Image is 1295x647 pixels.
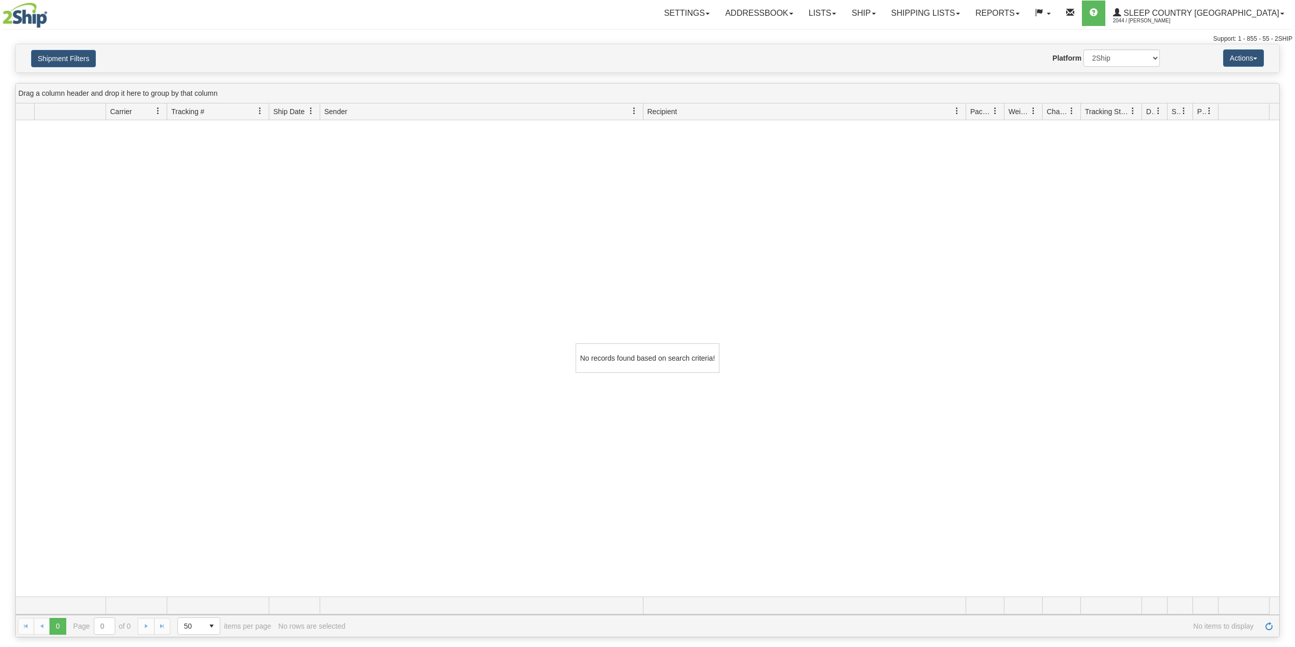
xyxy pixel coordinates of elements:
a: Shipment Issues filter column settings [1175,102,1193,120]
iframe: chat widget [1272,272,1294,375]
span: Charge [1047,106,1068,117]
span: Page 0 [49,618,66,634]
span: Sender [324,106,347,117]
span: items per page [177,617,271,635]
span: Tracking # [171,106,204,117]
div: No rows are selected [278,622,346,630]
label: Platform [1052,53,1081,63]
a: Settings [656,1,717,26]
button: Actions [1223,49,1264,67]
a: Tracking Status filter column settings [1124,102,1142,120]
a: Refresh [1261,618,1277,634]
span: Packages [970,106,992,117]
span: Tracking Status [1085,106,1129,117]
div: No records found based on search criteria! [576,343,719,373]
a: Lists [801,1,844,26]
a: Carrier filter column settings [149,102,167,120]
button: Shipment Filters [31,50,96,67]
span: Weight [1008,106,1030,117]
a: Charge filter column settings [1063,102,1080,120]
a: Tracking # filter column settings [251,102,269,120]
div: Support: 1 - 855 - 55 - 2SHIP [3,35,1292,43]
a: Sleep Country [GEOGRAPHIC_DATA] 2044 / [PERSON_NAME] [1105,1,1292,26]
a: Recipient filter column settings [948,102,966,120]
img: logo2044.jpg [3,3,47,28]
span: 50 [184,621,197,631]
span: Pickup Status [1197,106,1206,117]
span: Page sizes drop down [177,617,220,635]
span: Page of 0 [73,617,131,635]
a: Packages filter column settings [987,102,1004,120]
a: Pickup Status filter column settings [1201,102,1218,120]
span: Delivery Status [1146,106,1155,117]
a: Reports [968,1,1027,26]
span: Ship Date [273,106,304,117]
span: Shipment Issues [1172,106,1180,117]
span: 2044 / [PERSON_NAME] [1113,16,1189,26]
a: Addressbook [717,1,801,26]
a: Weight filter column settings [1025,102,1042,120]
span: Sleep Country [GEOGRAPHIC_DATA] [1121,9,1279,17]
span: Recipient [647,106,677,117]
a: Shipping lists [884,1,968,26]
a: Delivery Status filter column settings [1150,102,1167,120]
a: Sender filter column settings [626,102,643,120]
span: No items to display [352,622,1254,630]
a: Ship [844,1,883,26]
span: Carrier [110,106,132,117]
span: select [203,618,220,634]
div: grid grouping header [16,84,1279,103]
a: Ship Date filter column settings [302,102,320,120]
